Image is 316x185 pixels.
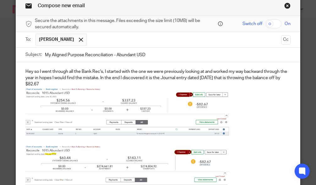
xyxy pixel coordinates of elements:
[35,18,216,30] span: Secure the attachments in this message. Files exceeding the size limit (10MB) will be secured aut...
[25,88,230,142] img: Image
[39,36,74,43] span: [PERSON_NAME]
[285,21,291,27] span: On
[25,52,42,58] label: Subject:
[25,68,290,88] p: Hey so I went through all the Bank Rec's, I started with the one we were previously looking at an...
[38,3,85,8] span: Compose new email
[242,21,262,27] span: Switch off
[25,36,32,43] label: To:
[284,3,291,11] a: Close this dialog window
[281,35,291,45] button: Cc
